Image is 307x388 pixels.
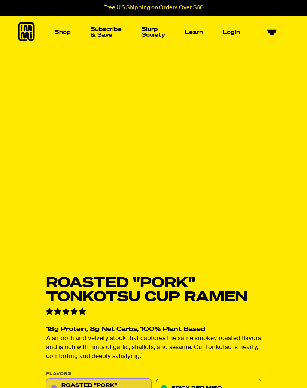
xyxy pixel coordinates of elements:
span: 4.78 stars [46,309,87,315]
nav: Main navigation [52,16,243,49]
a: Login [220,27,243,38]
h1: Roasted "Pork" Tonkotsu Cup Ramen [46,276,261,304]
a: Shop [52,27,74,38]
h2: 18g Protein, 8g Net Carbs, 100% Plant Based [46,327,261,333]
a: Subscribe & Save [88,24,125,41]
p: Flavors [46,372,261,376]
p: A smooth and velvety stock that captures the same smokey roasted flavors and is rich with hints o... [46,334,261,361]
a: Slurp Society [139,24,168,41]
a: Learn [182,27,206,38]
p: Free U.S Shipping on Orders Over $60 [103,4,204,11]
